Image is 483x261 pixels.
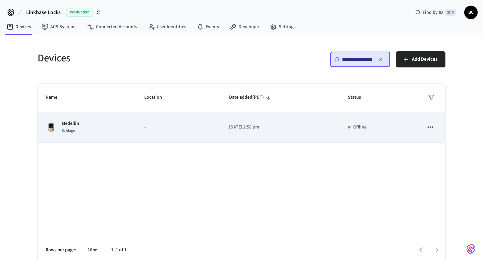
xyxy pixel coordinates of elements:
button: Add Devices [396,51,445,67]
span: Name [46,92,66,103]
a: Connected Accounts [82,21,143,33]
div: Find by ID⌘ K [410,6,462,18]
span: BC [465,6,477,18]
div: 10 [84,245,100,255]
p: [DATE] 2:58 pm [229,124,332,131]
img: SeamLogoGradient.69752ec5.svg [467,244,475,254]
h5: Devices [38,51,237,65]
img: Schlage Sense Smart Deadbolt with Camelot Trim, Front [46,122,56,133]
p: Medellin [62,120,79,127]
p: 1–1 of 1 [111,247,126,254]
span: Schlage [62,128,75,134]
span: Production [66,8,93,17]
p: Offline [353,124,367,131]
a: Events [192,21,224,33]
a: Developer [224,21,265,33]
span: Location [144,92,171,103]
span: Add Devices [412,55,437,64]
a: Devices [1,21,36,33]
span: ⌘ K [445,9,456,16]
span: Date added(PDT) [229,92,273,103]
p: Rows per page: [46,247,76,254]
a: Settings [265,21,301,33]
a: ACS Systems [36,21,82,33]
span: Find by ID [423,9,443,16]
p: - [144,124,213,131]
button: BC [464,6,478,19]
table: sticky table [38,84,445,143]
span: Linkbase Locks [26,8,61,16]
span: Status [348,92,370,103]
a: User Identities [143,21,192,33]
